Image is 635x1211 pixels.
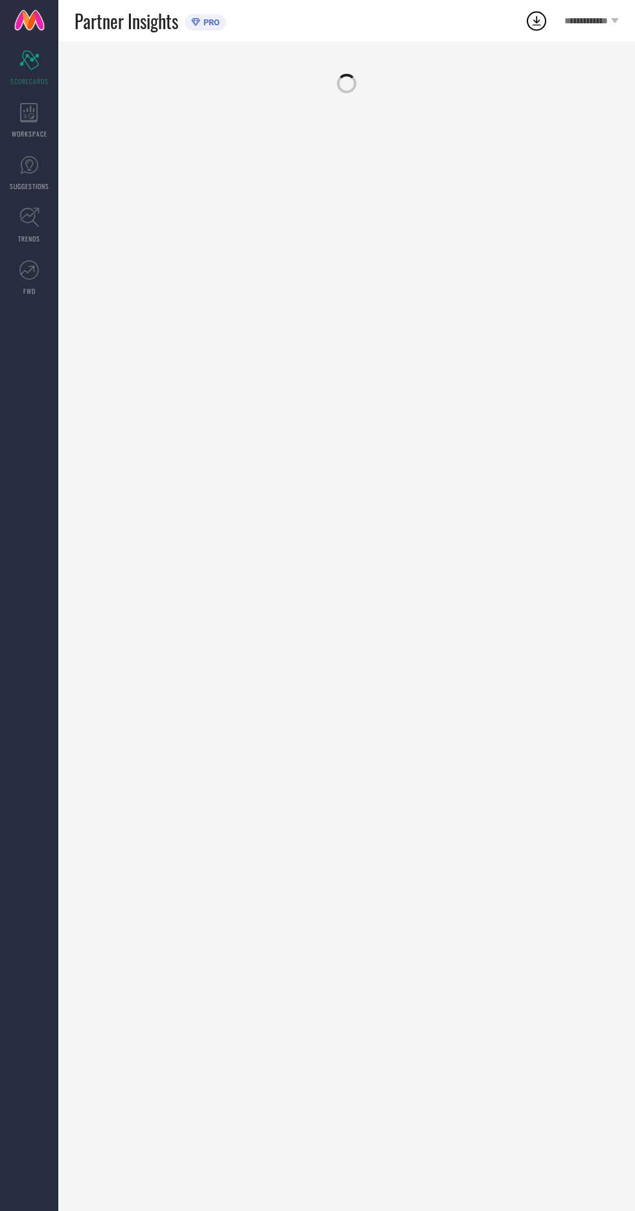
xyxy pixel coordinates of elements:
[525,9,548,32] div: Open download list
[12,129,47,139] span: WORKSPACE
[23,286,36,296] span: FWD
[10,76,49,86] span: SCORECARDS
[75,8,178,34] span: Partner Insights
[200,17,220,27] span: PRO
[18,234,40,243] span: TRENDS
[10,181,49,191] span: SUGGESTIONS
